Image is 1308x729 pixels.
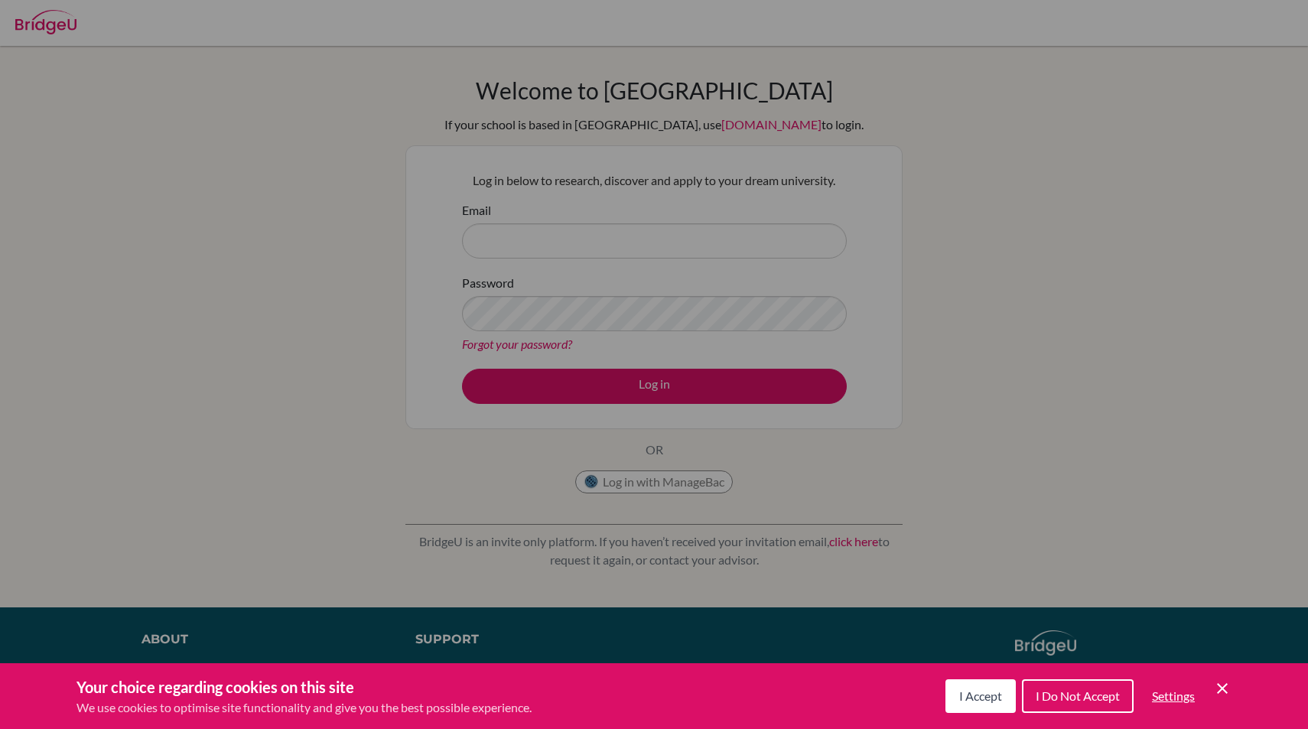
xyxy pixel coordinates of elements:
button: I Do Not Accept [1022,679,1134,713]
span: Settings [1152,688,1195,703]
button: Save and close [1213,679,1232,698]
span: I Do Not Accept [1036,688,1120,703]
button: I Accept [945,679,1016,713]
button: Settings [1140,681,1207,711]
span: I Accept [959,688,1002,703]
h3: Your choice regarding cookies on this site [76,675,532,698]
p: We use cookies to optimise site functionality and give you the best possible experience. [76,698,532,717]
